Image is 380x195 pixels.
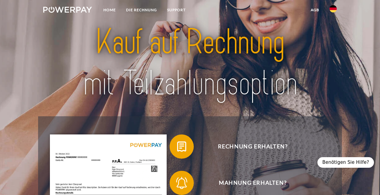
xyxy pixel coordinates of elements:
span: Rechnung erhalten? [179,134,327,159]
img: logo-powerpay-white.svg [43,7,92,13]
button: Rechnung erhalten? [170,134,327,159]
span: Mahnung erhalten? [179,171,327,195]
a: SUPPORT [162,5,191,15]
a: agb [306,5,324,15]
a: DIE RECHNUNG [121,5,162,15]
a: Home [98,5,121,15]
button: Mahnung erhalten? [170,171,327,195]
img: qb_bill.svg [174,139,189,154]
img: de [330,5,337,12]
img: qb_bell.svg [174,175,189,190]
img: title-powerpay_de.svg [57,19,322,106]
div: Benötigen Sie Hilfe? [317,157,374,168]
